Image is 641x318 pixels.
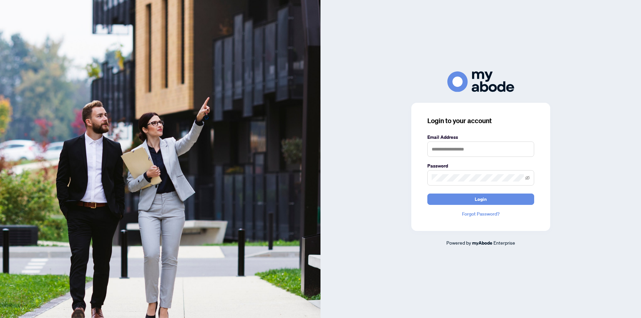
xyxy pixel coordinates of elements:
label: Email Address [427,133,534,141]
span: Enterprise [493,240,515,246]
a: myAbode [472,239,492,247]
span: Powered by [446,240,471,246]
span: Login [475,194,487,205]
label: Password [427,162,534,170]
h3: Login to your account [427,116,534,125]
img: ma-logo [447,71,514,92]
span: eye-invisible [525,176,530,180]
button: Login [427,194,534,205]
a: Forgot Password? [427,210,534,218]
